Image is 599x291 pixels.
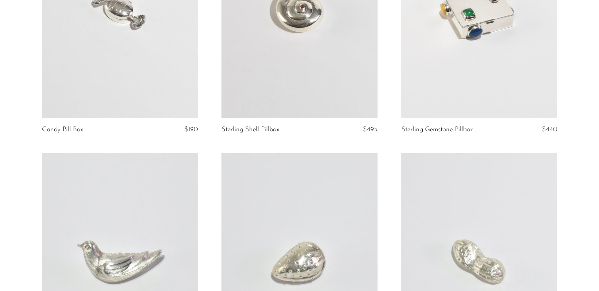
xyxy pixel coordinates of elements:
[42,126,83,133] a: Candy Pill Box
[221,126,279,133] a: Sterling Shell Pillbox
[401,126,473,133] a: Sterling Gemstone Pillbox
[363,126,378,133] span: $495
[542,126,557,133] span: $440
[184,126,198,133] span: $190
